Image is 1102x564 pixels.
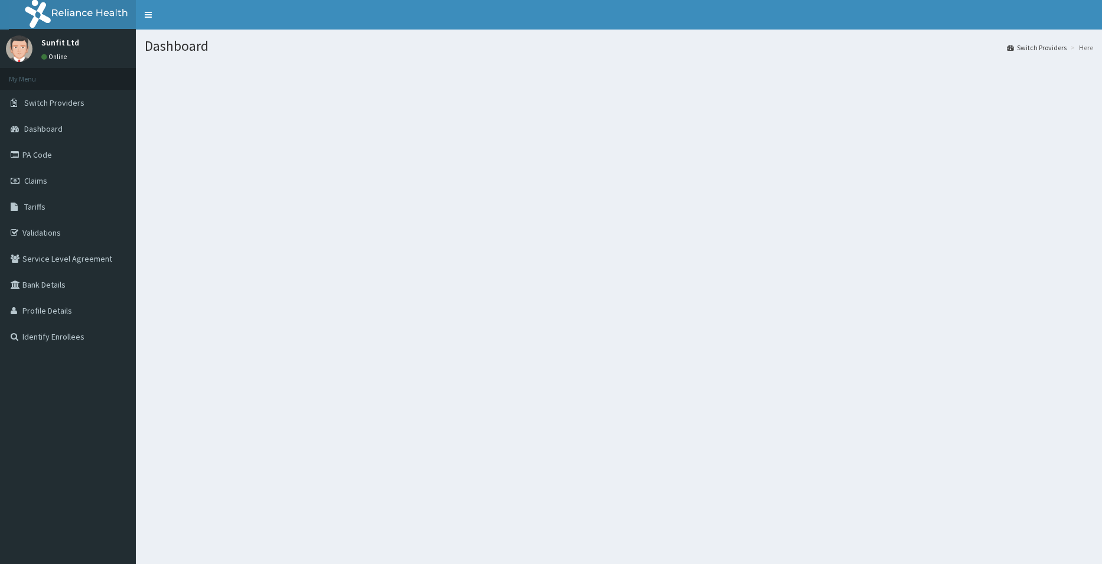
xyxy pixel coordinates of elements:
[24,201,45,212] span: Tariffs
[1068,43,1093,53] li: Here
[41,38,79,47] p: Sunfit Ltd
[24,97,84,108] span: Switch Providers
[24,123,63,134] span: Dashboard
[1007,43,1067,53] a: Switch Providers
[24,175,47,186] span: Claims
[145,38,1093,54] h1: Dashboard
[41,53,70,61] a: Online
[6,35,32,62] img: User Image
